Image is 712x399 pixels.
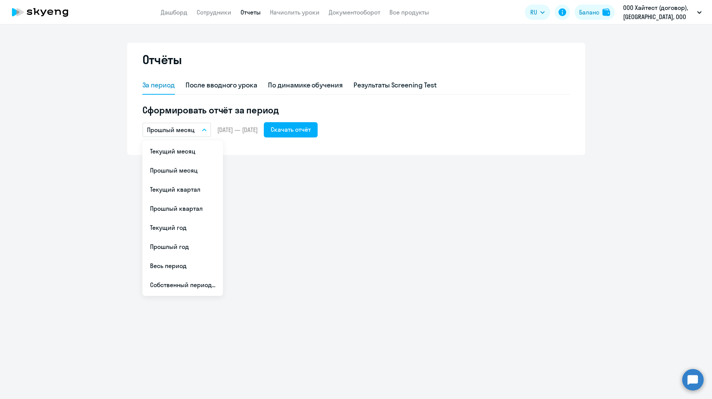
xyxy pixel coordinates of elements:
[142,52,182,67] h2: Отчёты
[575,5,615,20] button: Балансbalance
[186,80,257,90] div: После вводного урока
[623,3,694,21] p: ООО Хайтест (договор), [GEOGRAPHIC_DATA], ООО
[161,8,187,16] a: Дашборд
[197,8,231,16] a: Сотрудники
[579,8,599,17] div: Баланс
[241,8,261,16] a: Отчеты
[217,126,258,134] span: [DATE] — [DATE]
[142,140,223,296] ul: RU
[271,125,311,134] div: Скачать отчёт
[329,8,380,16] a: Документооборот
[142,80,175,90] div: За период
[530,8,537,17] span: RU
[619,3,706,21] button: ООО Хайтест (договор), [GEOGRAPHIC_DATA], ООО
[268,80,343,90] div: По динамике обучения
[602,8,610,16] img: balance
[142,104,570,116] h5: Сформировать отчёт за период
[270,8,320,16] a: Начислить уроки
[389,8,429,16] a: Все продукты
[525,5,550,20] button: RU
[142,123,211,137] button: Прошлый месяц
[264,122,318,137] button: Скачать отчёт
[354,80,437,90] div: Результаты Screening Test
[147,125,195,134] p: Прошлый месяц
